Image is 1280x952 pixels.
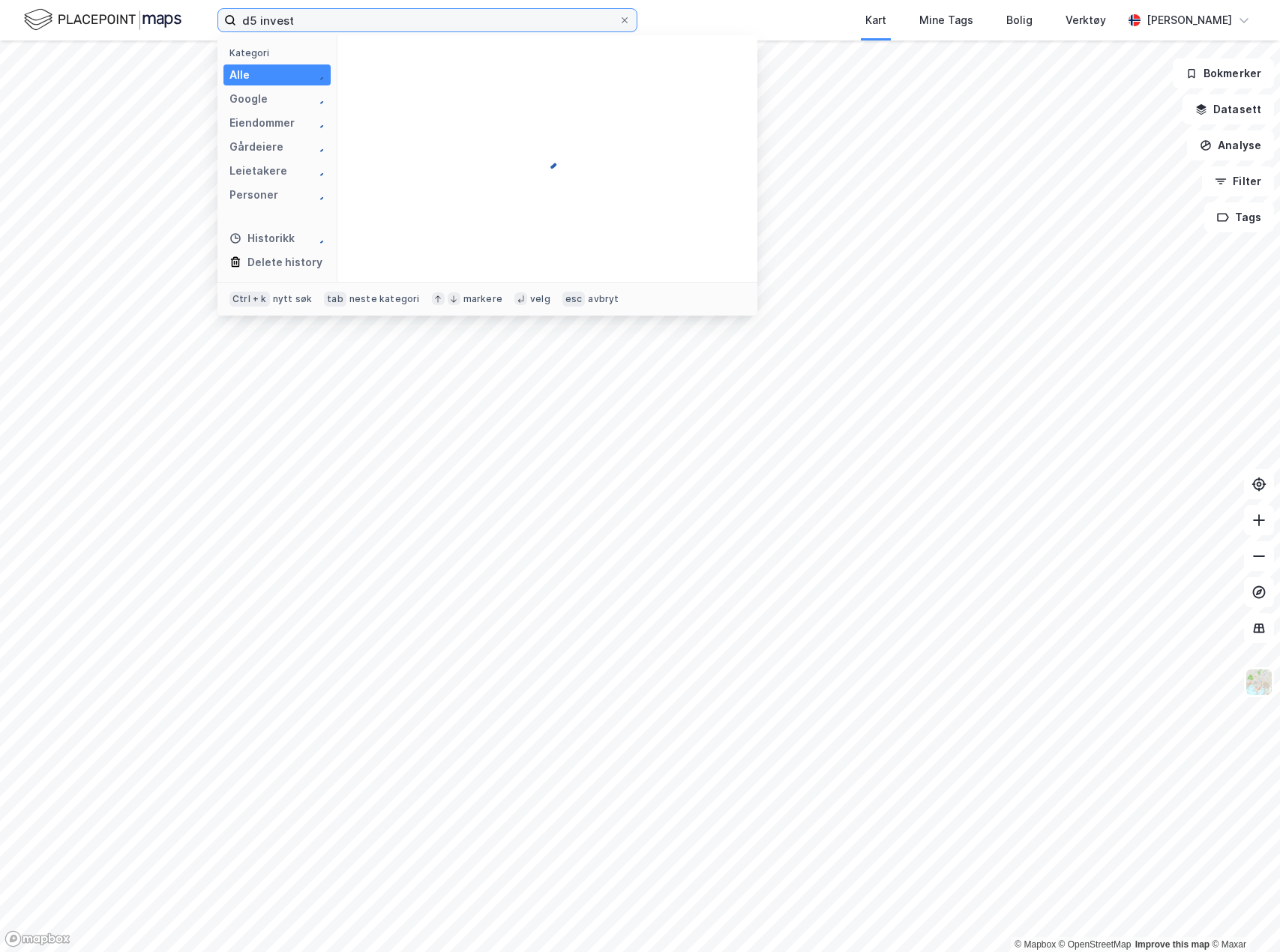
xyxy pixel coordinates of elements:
[1187,130,1274,160] button: Analyse
[313,69,325,81] img: spinner.a6d8c91a73a9ac5275cf975e30b51cfb.svg
[349,293,420,305] div: neste kategori
[313,117,325,129] img: spinner.a6d8c91a73a9ac5275cf975e30b51cfb.svg
[1205,880,1280,952] iframe: Chat Widget
[24,7,181,33] img: logo.f888ab2527a4732fd821a326f86c7f29.svg
[229,186,278,204] div: Personer
[1006,11,1033,29] div: Bolig
[1147,11,1232,29] div: [PERSON_NAME]
[919,11,973,29] div: Mine Tags
[229,229,295,247] div: Historikk
[313,165,325,177] img: spinner.a6d8c91a73a9ac5275cf975e30b51cfb.svg
[1059,939,1132,950] a: OpenStreetMap
[1183,94,1274,124] button: Datasett
[313,141,325,153] img: spinner.a6d8c91a73a9ac5275cf975e30b51cfb.svg
[313,189,325,201] img: spinner.a6d8c91a73a9ac5275cf975e30b51cfb.svg
[1245,668,1273,696] img: Z
[1066,11,1106,29] div: Verktøy
[236,9,619,31] input: Søk på adresse, matrikkel, gårdeiere, leietakere eller personer
[530,293,550,305] div: velg
[1202,166,1274,196] button: Filter
[324,292,346,307] div: tab
[229,47,331,58] div: Kategori
[313,232,325,244] img: spinner.a6d8c91a73a9ac5275cf975e30b51cfb.svg
[588,293,619,305] div: avbryt
[463,293,502,305] div: markere
[4,930,70,948] a: Mapbox homepage
[1015,939,1056,950] a: Mapbox
[313,93,325,105] img: spinner.a6d8c91a73a9ac5275cf975e30b51cfb.svg
[1173,58,1274,88] button: Bokmerker
[229,292,270,307] div: Ctrl + k
[229,114,295,132] div: Eiendommer
[247,253,322,271] div: Delete history
[1204,202,1274,232] button: Tags
[229,138,283,156] div: Gårdeiere
[229,162,287,180] div: Leietakere
[865,11,886,29] div: Kart
[562,292,586,307] div: esc
[1135,939,1210,950] a: Improve this map
[535,147,559,171] img: spinner.a6d8c91a73a9ac5275cf975e30b51cfb.svg
[273,293,313,305] div: nytt søk
[229,66,250,84] div: Alle
[229,90,268,108] div: Google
